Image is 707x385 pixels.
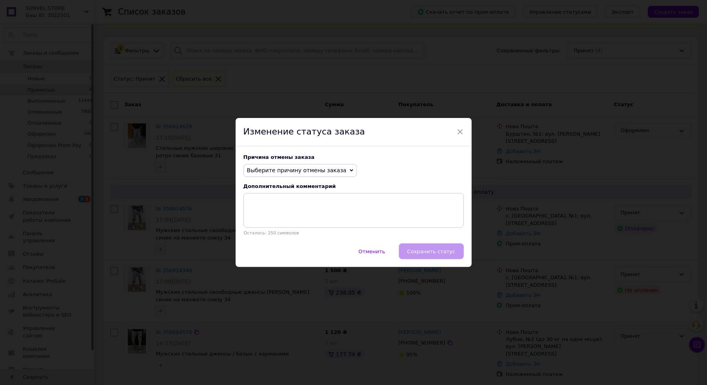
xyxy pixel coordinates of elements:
div: Причина отмены заказа [244,154,464,160]
span: Отменить [358,249,385,254]
button: Отменить [350,243,393,259]
div: Дополнительный комментарий [244,183,464,189]
span: Выберите причину отмены заказа [247,167,347,173]
div: Изменение статуса заказа [236,118,472,146]
p: Осталось: 250 символов [244,230,464,236]
span: × [457,125,464,138]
